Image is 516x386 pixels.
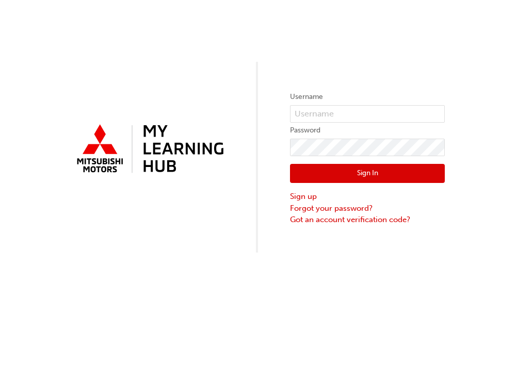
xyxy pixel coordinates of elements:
input: Username [290,105,445,123]
a: Got an account verification code? [290,214,445,226]
label: Username [290,91,445,103]
label: Password [290,124,445,137]
img: mmal [71,120,226,179]
button: Sign In [290,164,445,183]
a: Forgot your password? [290,203,445,214]
a: Sign up [290,191,445,203]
